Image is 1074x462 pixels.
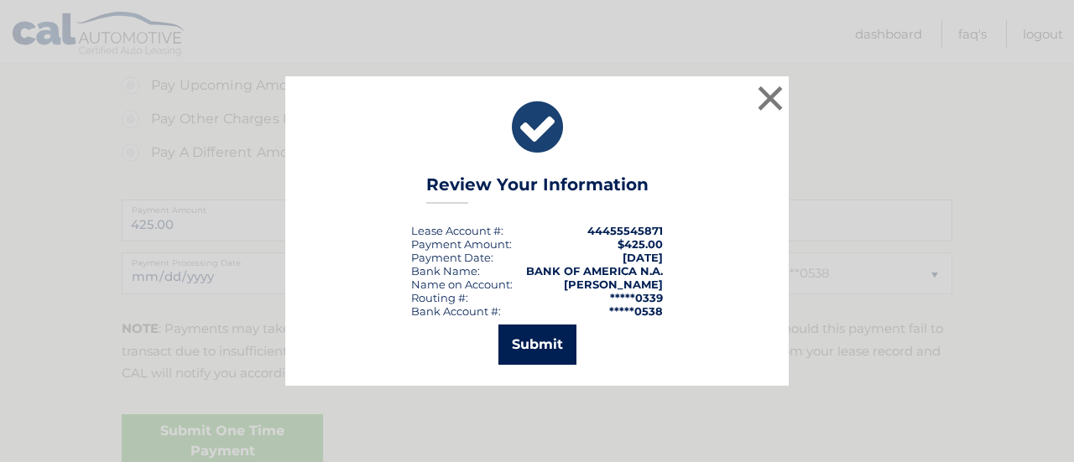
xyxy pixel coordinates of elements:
[587,224,663,237] strong: 44455545871
[411,278,513,291] div: Name on Account:
[411,264,480,278] div: Bank Name:
[411,251,493,264] div: :
[411,237,512,251] div: Payment Amount:
[411,251,491,264] span: Payment Date
[411,291,468,304] div: Routing #:
[526,264,663,278] strong: BANK OF AMERICA N.A.
[623,251,663,264] span: [DATE]
[564,278,663,291] strong: [PERSON_NAME]
[426,174,649,204] h3: Review Your Information
[618,237,663,251] span: $425.00
[411,304,501,318] div: Bank Account #:
[498,324,576,365] button: Submit
[411,224,503,237] div: Lease Account #:
[753,81,787,115] button: ×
